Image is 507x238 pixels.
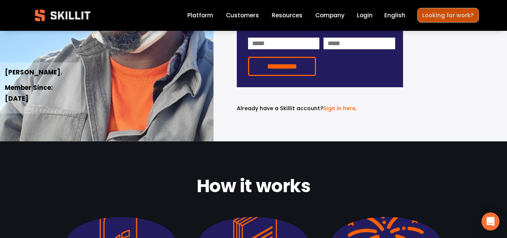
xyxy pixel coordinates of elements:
strong: [PERSON_NAME]. [5,67,62,78]
div: Open Intercom Messenger [481,212,499,230]
a: Company [315,11,345,21]
img: Skillit [29,4,97,27]
strong: Member Since: [DATE] [5,83,54,105]
a: Looking for work? [417,8,479,23]
span: English [384,11,405,20]
span: Resources [272,11,302,20]
a: Sign in here [323,105,355,112]
a: Platform [187,11,213,21]
p: . [237,104,403,113]
a: folder dropdown [272,11,302,21]
span: Already have a Skillit account? [237,105,323,112]
a: Customers [226,11,259,21]
strong: How it works [197,172,310,203]
div: language picker [384,11,405,21]
a: Login [357,11,373,21]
